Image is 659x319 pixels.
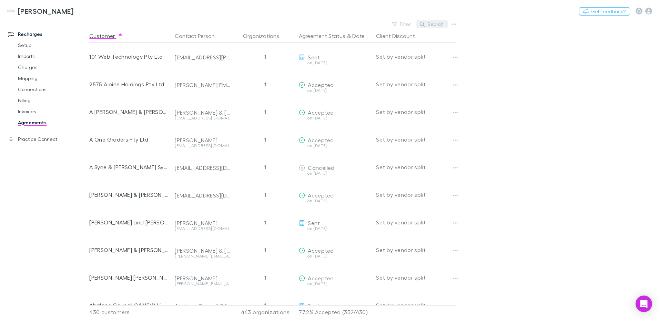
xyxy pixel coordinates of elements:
span: Accepted [308,81,334,88]
a: Mapping [11,73,93,84]
div: [PERSON_NAME] & [PERSON_NAME] [89,181,169,209]
span: Cancelled [308,164,334,171]
div: [PERSON_NAME] [175,275,231,282]
div: [PERSON_NAME] [PERSON_NAME] [89,264,169,291]
button: Date [352,29,365,43]
div: & [299,29,371,43]
div: 1 [234,126,296,153]
span: Accepted [308,109,334,116]
h3: [PERSON_NAME] [18,7,73,15]
button: Customer [89,29,123,43]
div: Set by vendor split [376,209,456,236]
a: Setup [11,40,93,51]
div: 1 [234,181,296,209]
div: Abalone Council Of NSW Limited [175,302,231,309]
div: 1 [234,209,296,236]
a: [PERSON_NAME] [3,3,78,19]
a: Charges [11,62,93,73]
span: Accepted [308,247,334,254]
div: [EMAIL_ADDRESS][DOMAIN_NAME] [175,192,231,199]
div: Set by vendor split [376,98,456,126]
div: Set by vendor split [376,264,456,291]
a: Connections [11,84,93,95]
div: Set by vendor split [376,43,456,70]
a: Imports [11,51,93,62]
button: Filter [389,20,415,28]
button: Client Discount [376,29,423,43]
div: 1 [234,70,296,98]
div: [PERSON_NAME][EMAIL_ADDRESS][DOMAIN_NAME] [175,81,231,88]
div: 1 [234,98,296,126]
div: Abalone Council Of NSW Limited [89,291,169,319]
div: 1 [234,236,296,264]
div: 1 [234,291,296,319]
div: [PERSON_NAME] [175,220,231,226]
div: on [DATE] [299,254,371,258]
div: [PERSON_NAME] & [PERSON_NAME] & [PERSON_NAME] & [PERSON_NAME] [175,247,231,254]
div: [EMAIL_ADDRESS][PERSON_NAME][DOMAIN_NAME] [175,54,231,61]
div: Set by vendor split [376,126,456,153]
div: A [PERSON_NAME] & [PERSON_NAME] [89,98,169,126]
div: Open Intercom Messenger [636,296,652,312]
span: Sent [308,54,320,60]
div: 1 [234,264,296,291]
div: 443 organizations [234,305,296,319]
div: on [DATE] [299,171,371,175]
div: on [DATE] [299,282,371,286]
div: Set by vendor split [376,291,456,319]
button: Agreement Status [299,29,345,43]
button: Got Feedback? [579,7,630,16]
div: on [DATE] [299,144,371,148]
div: 1 [234,153,296,181]
button: Organizations [243,29,287,43]
div: 430 customers [89,305,172,319]
a: Invoices [11,106,93,117]
div: [PERSON_NAME] & [PERSON_NAME] & [PERSON_NAME] & [PERSON_NAME] [89,236,169,264]
div: 101 Web Technology Pty Ltd [89,43,169,70]
span: Sent [308,220,320,226]
a: Billing [11,95,93,106]
a: Recharges [1,29,93,40]
div: on [DATE] [299,88,371,93]
img: Hales Douglass's Logo [7,7,15,15]
div: Set by vendor split [376,70,456,98]
div: [EMAIL_ADDRESS][DOMAIN_NAME] [175,116,231,120]
div: 1 [234,43,296,70]
div: on [DATE] [299,116,371,120]
div: A Syne & [PERSON_NAME] Syne & [PERSON_NAME] [PERSON_NAME] & R Syne [89,153,169,181]
a: Practice Connect [1,134,93,145]
div: [PERSON_NAME] and [PERSON_NAME] [89,209,169,236]
button: Search [416,20,448,28]
div: [PERSON_NAME][EMAIL_ADDRESS][DOMAIN_NAME] [175,282,231,286]
button: Contact Person [175,29,223,43]
div: [PERSON_NAME][EMAIL_ADDRESS][DOMAIN_NAME] [175,254,231,258]
div: Set by vendor split [376,181,456,209]
span: Sent [308,302,320,309]
div: [EMAIL_ADDRESS][DOMAIN_NAME] [175,226,231,231]
div: [PERSON_NAME] [175,137,231,144]
div: [EMAIL_ADDRESS][DOMAIN_NAME] [175,164,231,171]
div: [PERSON_NAME] & [PERSON_NAME] [175,109,231,116]
div: 2575 Alpine Holdings Pty Ltd [89,70,169,98]
div: on [DATE] [299,226,371,231]
span: Accepted [308,137,334,143]
span: Accepted [308,192,334,199]
div: A One Graders Pty Ltd [89,126,169,153]
div: Set by vendor split [376,153,456,181]
div: on [DATE] [299,61,371,65]
div: on [DATE] [299,199,371,203]
p: 77.2% Accepted (332/430) [299,306,371,319]
div: Set by vendor split [376,236,456,264]
div: [EMAIL_ADDRESS][DOMAIN_NAME] [175,144,231,148]
span: Accepted [308,275,334,281]
a: Agreements [11,117,93,128]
